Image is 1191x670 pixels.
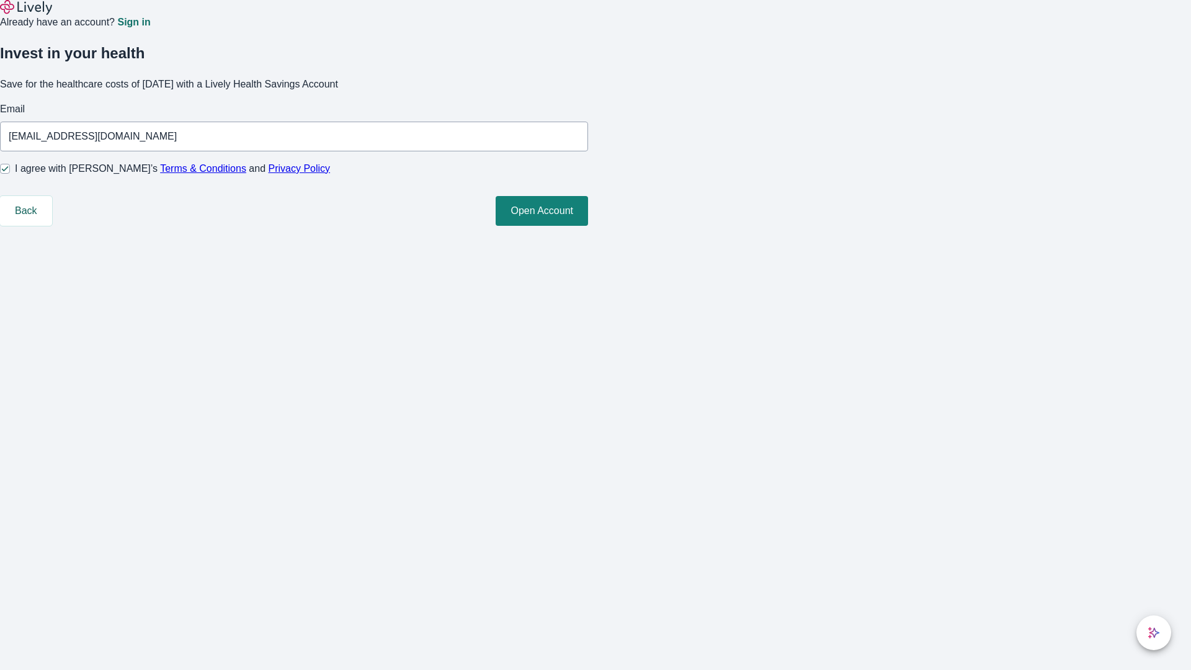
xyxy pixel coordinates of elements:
a: Privacy Policy [269,163,331,174]
a: Sign in [117,17,150,27]
button: Open Account [496,196,588,226]
a: Terms & Conditions [160,163,246,174]
button: chat [1136,615,1171,650]
svg: Lively AI Assistant [1148,627,1160,639]
span: I agree with [PERSON_NAME]’s and [15,161,330,176]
